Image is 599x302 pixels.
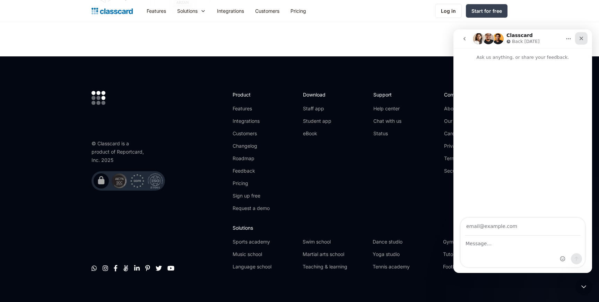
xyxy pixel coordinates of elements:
a: Language school [233,263,297,270]
a: Our blog [444,118,490,125]
a: Martial arts school [303,251,367,258]
a:  [92,265,97,272]
a: Security [444,167,490,174]
h2: Solutions [233,224,507,231]
a: Start for free [466,4,507,18]
a: Features [141,3,172,19]
a: home [92,6,133,16]
a: Teaching & learning [303,263,367,270]
a:  [156,265,162,272]
a: Pricing [233,180,270,187]
a: Feedback [233,167,270,174]
a: Integrations [233,118,270,125]
a: Changelog [233,143,270,149]
a:  [114,265,118,272]
a: Terms [444,155,490,162]
a: Gymnastics [443,238,507,245]
a: eBook [303,130,331,137]
a: Request a demo [233,205,270,212]
h2: Support [373,91,401,98]
a:  [134,265,140,272]
a:  [145,265,150,272]
h2: Download [303,91,331,98]
a: CareersWe're hiring! [444,130,490,137]
iframe: Intercom live chat [575,278,592,295]
div: Solutions [172,3,211,19]
div: Log in [441,7,456,15]
a: Chat with us [373,118,401,125]
a: Tutoring [443,251,507,258]
a: About us [444,105,490,112]
iframe: Intercom live chat [453,29,592,273]
a: Status [373,130,401,137]
a: Help center [373,105,401,112]
a: Dance studio [373,238,437,245]
h2: Company [444,91,490,98]
div: Solutions [177,7,198,15]
div: © Classcard is a product of Reportcard, Inc. 2025 [92,139,147,164]
a: Roadmap [233,155,270,162]
a: Music school [233,251,297,258]
a: Sign up free [233,192,270,199]
a: Privacy [444,143,490,149]
a: Sports academy [233,238,297,245]
a: Integrations [211,3,250,19]
a: Student app [303,118,331,125]
a:  [167,265,174,272]
a: Customers [233,130,270,137]
a: Customers [250,3,285,19]
a: Log in [435,4,462,18]
a:  [103,265,108,272]
div: Start for free [471,7,502,15]
a:  [123,265,129,272]
a: Features [233,105,270,112]
a: Swim school [303,238,367,245]
a: Pricing [285,3,312,19]
a: Staff app [303,105,331,112]
a: Yoga studio [373,251,437,258]
h2: Product [233,91,270,98]
a: Football academy [443,263,507,270]
a: Tennis academy [373,263,437,270]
